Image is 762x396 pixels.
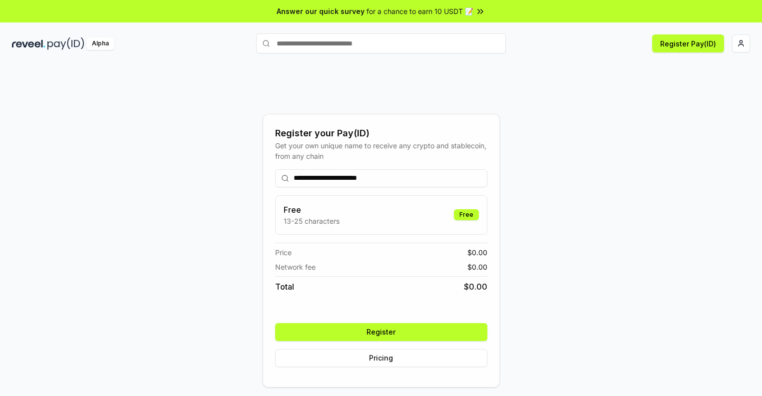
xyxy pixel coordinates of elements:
[284,216,340,226] p: 13-25 characters
[652,34,724,52] button: Register Pay(ID)
[277,6,365,16] span: Answer our quick survey
[467,247,487,258] span: $ 0.00
[275,140,487,161] div: Get your own unique name to receive any crypto and stablecoin, from any chain
[275,126,487,140] div: Register your Pay(ID)
[47,37,84,50] img: pay_id
[467,262,487,272] span: $ 0.00
[367,6,473,16] span: for a chance to earn 10 USDT 📝
[275,323,487,341] button: Register
[275,349,487,367] button: Pricing
[86,37,114,50] div: Alpha
[454,209,479,220] div: Free
[275,247,292,258] span: Price
[275,262,316,272] span: Network fee
[464,281,487,293] span: $ 0.00
[284,204,340,216] h3: Free
[12,37,45,50] img: reveel_dark
[275,281,294,293] span: Total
